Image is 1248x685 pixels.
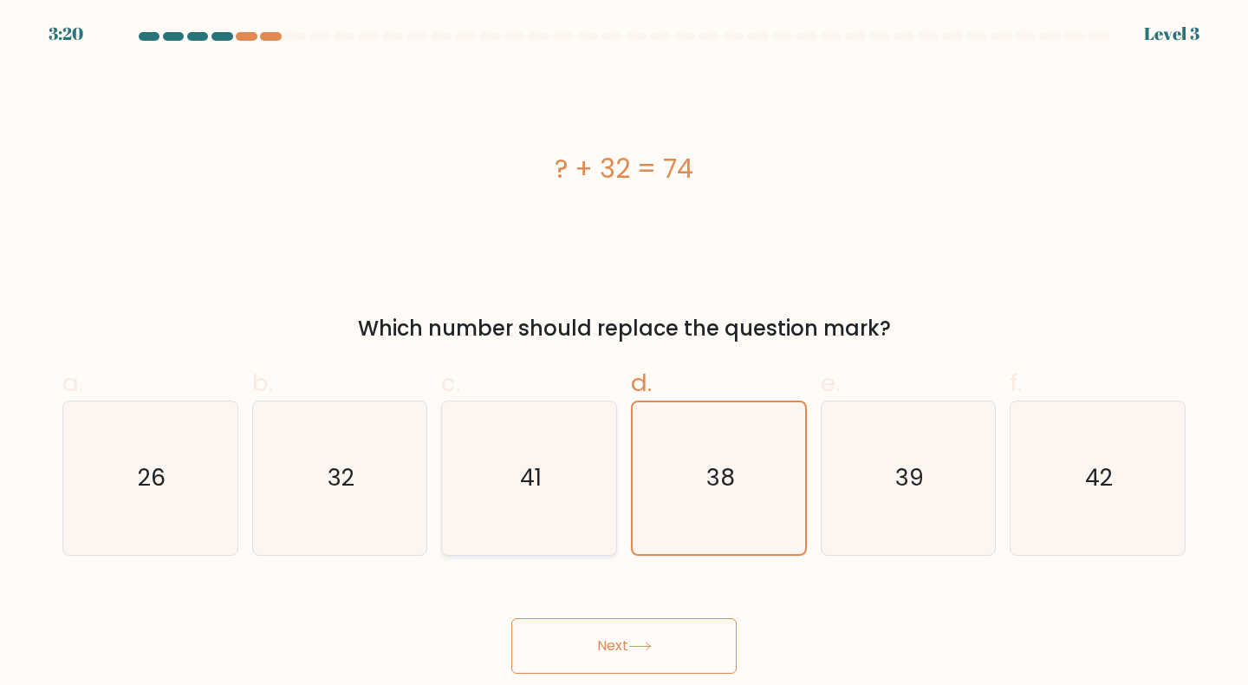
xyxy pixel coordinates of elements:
span: d. [631,366,652,400]
text: 39 [895,462,924,494]
span: e. [821,366,840,400]
span: a. [62,366,83,400]
div: Level 3 [1144,21,1199,47]
div: Which number should replace the question mark? [73,313,1175,344]
div: ? + 32 = 74 [62,149,1186,188]
text: 41 [520,462,542,494]
text: 26 [138,462,166,494]
div: 3:20 [49,21,83,47]
span: c. [441,366,460,400]
text: 32 [328,462,354,494]
span: f. [1010,366,1022,400]
text: 38 [706,462,735,493]
text: 42 [1085,462,1113,494]
button: Next [511,618,737,674]
span: b. [252,366,273,400]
